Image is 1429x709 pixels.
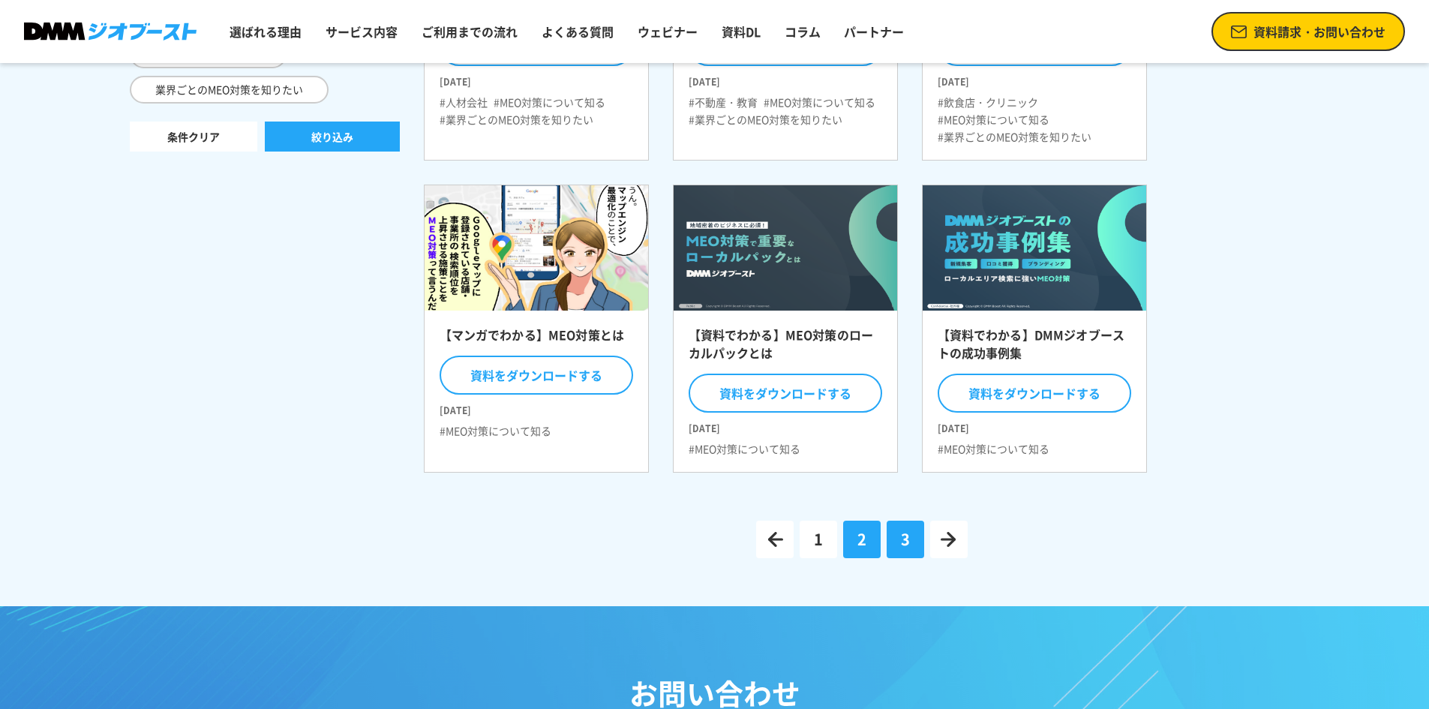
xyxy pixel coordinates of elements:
li: #MEO対策について知る [440,423,551,439]
a: ウェビナー [632,17,704,47]
button: 絞り込み [265,122,400,152]
a: 3 [887,521,924,558]
span: 業界ごとのMEO対策を知りたい [130,76,329,104]
a: 資料DL [716,17,767,47]
a: 1 [800,521,837,558]
li: #MEO対策について知る [689,441,800,457]
li: #業界ごとのMEO対策を知りたい [689,112,842,128]
time: [DATE] [689,416,882,435]
a: 資料請求・お問い合わせ [1211,12,1405,51]
a: コラム [779,17,827,47]
button: 資料をダウンロードする [938,374,1131,413]
li: #業界ごとのMEO対策を知りたい [440,112,593,128]
li: #業界ごとのMEO対策を知りたい [938,129,1091,145]
a: 条件クリア [130,122,257,152]
h2: 【マンガでわかる】MEO対策とは [440,326,633,353]
span: 2 [857,528,866,551]
a: 次のページへ進む [930,521,968,558]
li: #MEO対策について知る [938,112,1049,128]
img: DMMジオブースト [24,23,197,41]
a: 【資料でわかる】DMMジオブーストの成功事例集 資料をダウンロードする [DATE] #MEO対策について知る [922,185,1147,473]
h2: 【資料でわかる】MEO対策のローカルパックとは [689,326,882,371]
li: #MEO対策について知る [494,95,605,110]
time: [DATE] [440,398,633,417]
time: [DATE] [938,69,1131,89]
a: 前のページへ進む [756,521,794,558]
li: #MEO対策について知る [938,441,1049,457]
li: #人材会社 [440,95,488,110]
button: 資料をダウンロードする [440,356,633,395]
a: 選ばれる理由 [224,17,308,47]
a: サービス内容 [320,17,404,47]
span: 1 [814,528,823,551]
a: よくある質問 [536,17,620,47]
a: 【資料でわかる】MEO対策のローカルパックとは 資料をダウンロードする [DATE] #MEO対策について知る [673,185,898,473]
li: #MEO対策について知る [764,95,875,110]
button: 資料をダウンロードする [689,374,882,413]
a: 【マンガでわかる】MEO対策とは 資料をダウンロードする [DATE] #MEO対策について知る [424,185,649,473]
time: [DATE] [689,69,882,89]
span: 3 [901,528,910,551]
time: [DATE] [440,69,633,89]
li: #不動産・教育 [689,95,758,110]
time: [DATE] [938,416,1131,435]
span: 資料請求・お問い合わせ [1253,23,1385,41]
li: #飲食店・クリニック [938,95,1038,110]
a: ご利用までの流れ [416,17,524,47]
h2: 【資料でわかる】DMMジオブーストの成功事例集 [938,326,1131,371]
a: パートナー [838,17,910,47]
